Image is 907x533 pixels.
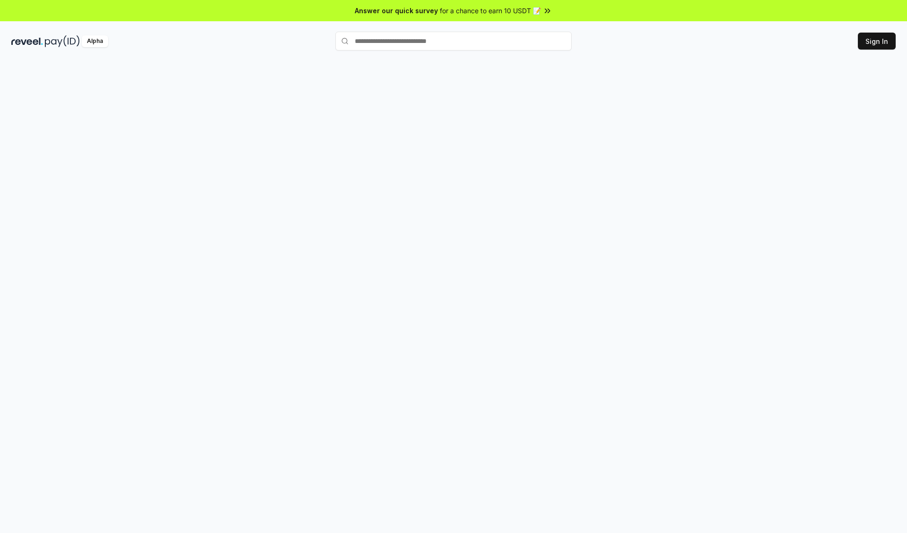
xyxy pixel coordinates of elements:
span: for a chance to earn 10 USDT 📝 [440,6,541,16]
button: Sign In [858,33,896,50]
img: pay_id [45,35,80,47]
img: reveel_dark [11,35,43,47]
div: Alpha [82,35,108,47]
span: Answer our quick survey [355,6,438,16]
